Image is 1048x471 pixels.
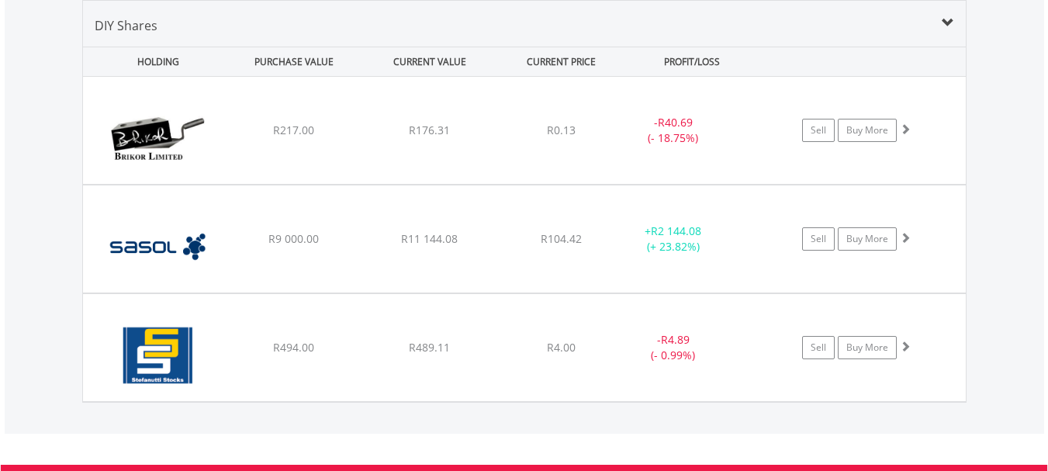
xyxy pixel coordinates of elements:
[84,47,225,76] div: HOLDING
[91,96,224,180] img: EQU.ZA.BIK.png
[838,336,897,359] a: Buy More
[615,332,732,363] div: - (- 0.99%)
[91,205,224,289] img: EQU.ZA.SOL.png
[273,123,314,137] span: R217.00
[802,119,835,142] a: Sell
[91,313,224,397] img: EQU.ZA.SSK.png
[364,47,496,76] div: CURRENT VALUE
[273,340,314,355] span: R494.00
[615,223,732,255] div: + (+ 23.82%)
[499,47,622,76] div: CURRENT PRICE
[802,336,835,359] a: Sell
[268,231,319,246] span: R9 000.00
[401,231,458,246] span: R11 144.08
[802,227,835,251] a: Sell
[95,17,157,34] span: DIY Shares
[651,223,701,238] span: R2 144.08
[547,340,576,355] span: R4.00
[838,227,897,251] a: Buy More
[541,231,582,246] span: R104.42
[626,47,759,76] div: PROFIT/LOSS
[658,115,693,130] span: R40.69
[409,123,450,137] span: R176.31
[838,119,897,142] a: Buy More
[228,47,361,76] div: PURCHASE VALUE
[615,115,732,146] div: - (- 18.75%)
[547,123,576,137] span: R0.13
[409,340,450,355] span: R489.11
[661,332,690,347] span: R4.89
